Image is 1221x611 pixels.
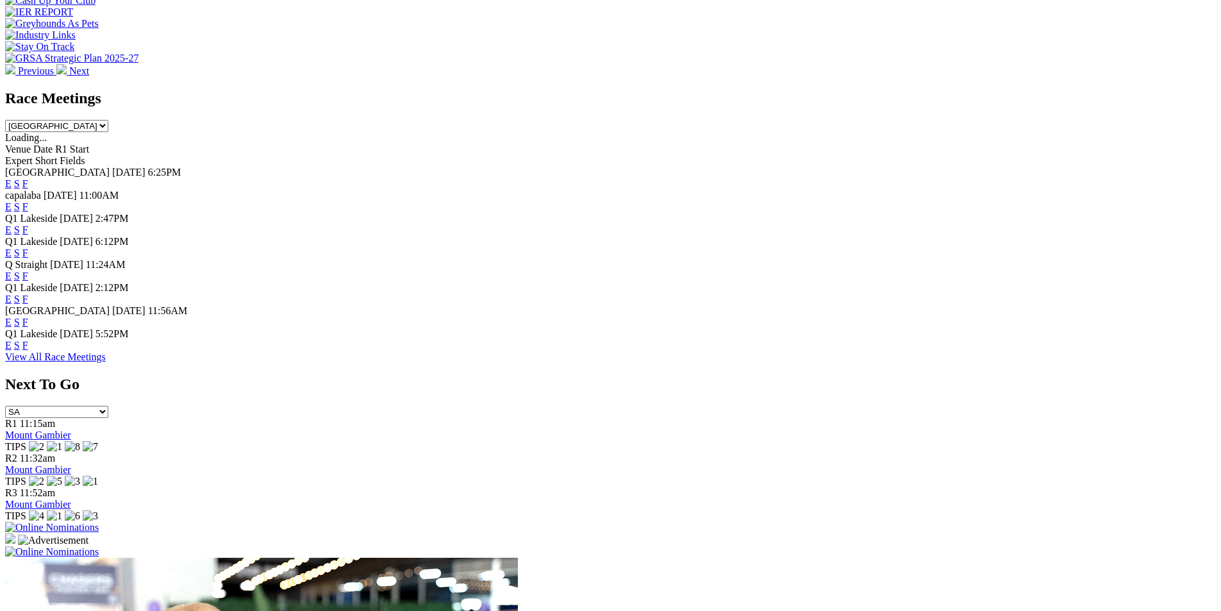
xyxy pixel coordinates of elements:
img: Industry Links [5,29,76,41]
h2: Race Meetings [5,90,1216,107]
span: Q Straight [5,259,47,270]
a: View All Race Meetings [5,351,106,362]
span: Q1 Lakeside [5,282,57,293]
img: 1 [47,510,62,522]
span: [DATE] [50,259,83,270]
img: Greyhounds As Pets [5,18,99,29]
a: S [14,178,20,189]
span: Previous [18,65,54,76]
img: Advertisement [18,535,88,546]
span: [DATE] [60,213,93,224]
span: [DATE] [60,328,93,339]
span: 11:32am [20,453,55,464]
span: Short [35,155,58,166]
span: [GEOGRAPHIC_DATA] [5,305,110,316]
img: 3 [83,510,98,522]
span: TIPS [5,510,26,521]
span: Q1 Lakeside [5,236,57,247]
a: S [14,340,20,351]
a: E [5,271,12,281]
a: Mount Gambier [5,464,71,475]
span: [DATE] [60,282,93,293]
span: R1 [5,418,17,429]
img: Stay On Track [5,41,74,53]
a: F [22,340,28,351]
span: 11:24AM [86,259,126,270]
a: Mount Gambier [5,430,71,440]
a: E [5,224,12,235]
span: capalaba [5,190,41,201]
span: 11:52am [20,487,55,498]
a: S [14,271,20,281]
span: 2:47PM [96,213,129,224]
img: Online Nominations [5,546,99,558]
img: chevron-right-pager-white.svg [56,64,67,74]
span: 11:15am [20,418,55,429]
a: S [14,224,20,235]
span: 2:12PM [96,282,129,293]
a: F [22,317,28,328]
span: R3 [5,487,17,498]
span: Loading... [5,132,47,143]
img: Online Nominations [5,522,99,533]
span: R2 [5,453,17,464]
img: 8 [65,441,80,453]
img: 2 [29,476,44,487]
span: Q1 Lakeside [5,213,57,224]
img: 15187_Greyhounds_GreysPlayCentral_Resize_SA_WebsiteBanner_300x115_2025.jpg [5,533,15,544]
span: Fields [60,155,85,166]
span: Venue [5,144,31,155]
span: TIPS [5,441,26,452]
span: [DATE] [112,167,145,178]
span: 6:25PM [148,167,181,178]
span: 11:56AM [148,305,188,316]
span: TIPS [5,476,26,487]
a: S [14,247,20,258]
a: F [22,178,28,189]
img: IER REPORT [5,6,73,18]
span: 11:00AM [79,190,119,201]
img: 6 [65,510,80,522]
a: E [5,340,12,351]
span: [DATE] [112,305,145,316]
a: E [5,201,12,212]
h2: Next To Go [5,376,1216,393]
span: Date [33,144,53,155]
a: E [5,247,12,258]
a: E [5,294,12,305]
span: Expert [5,155,33,166]
a: S [14,317,20,328]
img: chevron-left-pager-white.svg [5,64,15,74]
span: 6:12PM [96,236,129,247]
a: E [5,317,12,328]
a: F [22,201,28,212]
img: 3 [65,476,80,487]
a: F [22,294,28,305]
a: F [22,271,28,281]
a: F [22,247,28,258]
a: S [14,201,20,212]
img: 5 [47,476,62,487]
a: S [14,294,20,305]
span: [DATE] [60,236,93,247]
img: 2 [29,441,44,453]
span: Next [69,65,89,76]
span: 5:52PM [96,328,129,339]
a: Next [56,65,89,76]
img: GRSA Strategic Plan 2025-27 [5,53,138,64]
img: 4 [29,510,44,522]
img: 1 [83,476,98,487]
span: Q1 Lakeside [5,328,57,339]
span: R1 Start [55,144,89,155]
img: 7 [83,441,98,453]
a: E [5,178,12,189]
span: [DATE] [44,190,77,201]
a: Previous [5,65,56,76]
a: Mount Gambier [5,499,71,510]
img: 1 [47,441,62,453]
a: F [22,224,28,235]
span: [GEOGRAPHIC_DATA] [5,167,110,178]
